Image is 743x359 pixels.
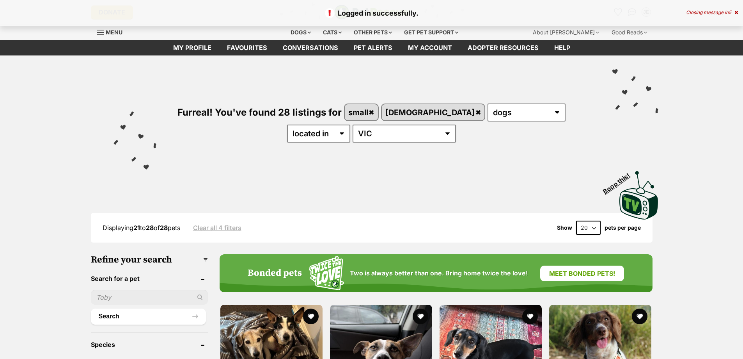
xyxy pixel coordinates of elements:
a: Pet alerts [346,40,400,55]
a: Help [546,40,578,55]
a: Favourites [219,40,275,55]
div: Get pet support [399,25,464,40]
img: Squiggle [309,256,344,290]
a: [DEMOGRAPHIC_DATA] [382,104,485,120]
a: My account [400,40,460,55]
a: Boop this! [619,164,658,221]
strong: 28 [146,224,154,232]
button: favourite [303,309,319,324]
button: favourite [413,309,428,324]
a: My profile [165,40,219,55]
span: Displaying to of pets [103,224,180,232]
div: About [PERSON_NAME] [527,25,605,40]
span: Show [557,225,572,231]
a: Meet bonded pets! [540,266,624,281]
div: Cats [317,25,347,40]
header: Search for a pet [91,275,208,282]
h3: Refine your search [91,254,208,265]
header: Species [91,341,208,348]
a: Menu [97,25,128,39]
div: Closing message in [686,10,738,15]
span: Boop this! [601,167,637,195]
button: favourite [522,309,538,324]
button: favourite [632,309,648,324]
div: Good Reads [606,25,653,40]
label: pets per page [605,225,641,231]
h4: Bonded pets [248,268,302,279]
span: Furreal! You've found 28 listings for [177,107,342,118]
span: Menu [106,29,122,36]
div: Dogs [285,25,316,40]
span: 5 [729,9,731,15]
a: conversations [275,40,346,55]
p: Logged in successfully. [8,8,735,18]
strong: 28 [160,224,168,232]
button: Search [91,309,206,324]
span: Two is always better than one. Bring home twice the love! [350,270,528,277]
a: small [345,104,378,120]
img: PetRescue TV logo [619,171,658,220]
a: Adopter resources [460,40,546,55]
strong: 21 [133,224,140,232]
input: Toby [91,290,208,305]
div: Other pets [348,25,397,40]
a: Clear all 4 filters [193,224,241,231]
